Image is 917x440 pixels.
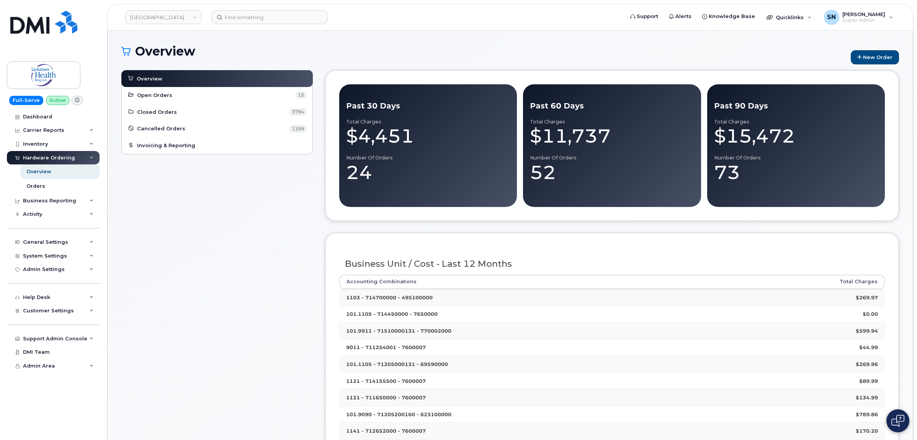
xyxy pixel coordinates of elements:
div: 73 [714,161,878,184]
strong: 1141 - 712652000 - 7600007 [346,428,426,434]
div: Total Charges [530,119,694,125]
a: Invoicing & Reporting [127,141,307,150]
a: New Order [851,50,899,64]
span: 3794 [289,108,307,116]
div: Past 90 Days [714,100,878,112]
div: Number of Orders [530,155,694,161]
span: Closed Orders [137,108,177,116]
strong: $0.00 [863,311,878,317]
h3: Business Unit / Cost - Last 12 Months [345,259,879,269]
th: Accounting Combinations [339,275,720,289]
strong: 101.1105 - 714450000 - 7650000 [346,311,438,317]
strong: 1121 - 711650000 - 7600007 [346,394,426,401]
strong: $789.86 [856,411,878,417]
strong: $269.96 [856,361,878,367]
span: Invoicing & Reporting [137,142,195,149]
th: Total Charges [720,275,885,289]
div: Total Charges [346,119,510,125]
strong: 101.9911 - 71510000131 - 770002000 [346,328,451,334]
div: $4,451 [346,125,510,148]
strong: 101.1105 - 71205000131 - 69590000 [346,361,448,367]
div: Past 30 Days [346,100,510,112]
strong: $599.94 [856,328,878,334]
a: Open Orders 15 [127,90,307,100]
div: $11,737 [530,125,694,148]
h1: Overview [121,44,847,58]
div: 52 [530,161,694,184]
span: Cancelled Orders [137,125,185,132]
strong: $269.97 [856,294,878,300]
div: 24 [346,161,510,184]
a: Cancelled Orders 1169 [127,124,307,133]
span: Overview [137,75,162,82]
span: 1169 [289,125,307,133]
a: Closed Orders 3794 [127,107,307,117]
span: Open Orders [137,92,172,99]
strong: 9011 - 711254001 - 7600007 [346,344,426,350]
strong: $44.99 [859,344,878,350]
div: Number of Orders [346,155,510,161]
strong: $134.99 [856,394,878,401]
div: Number of Orders [714,155,878,161]
strong: $170.20 [856,428,878,434]
a: Overview [127,74,307,83]
div: $15,472 [714,125,878,148]
img: Open chat [891,415,904,427]
div: Total Charges [714,119,878,125]
span: 15 [295,91,307,99]
strong: 1103 - 714700000 - 495100000 [346,294,433,300]
strong: 1121 - 714155500 - 7600007 [346,378,426,384]
div: Past 60 Days [530,100,694,112]
strong: 101.9090 - 71205200160 - 623100000 [346,411,451,417]
strong: $89.99 [859,378,878,384]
